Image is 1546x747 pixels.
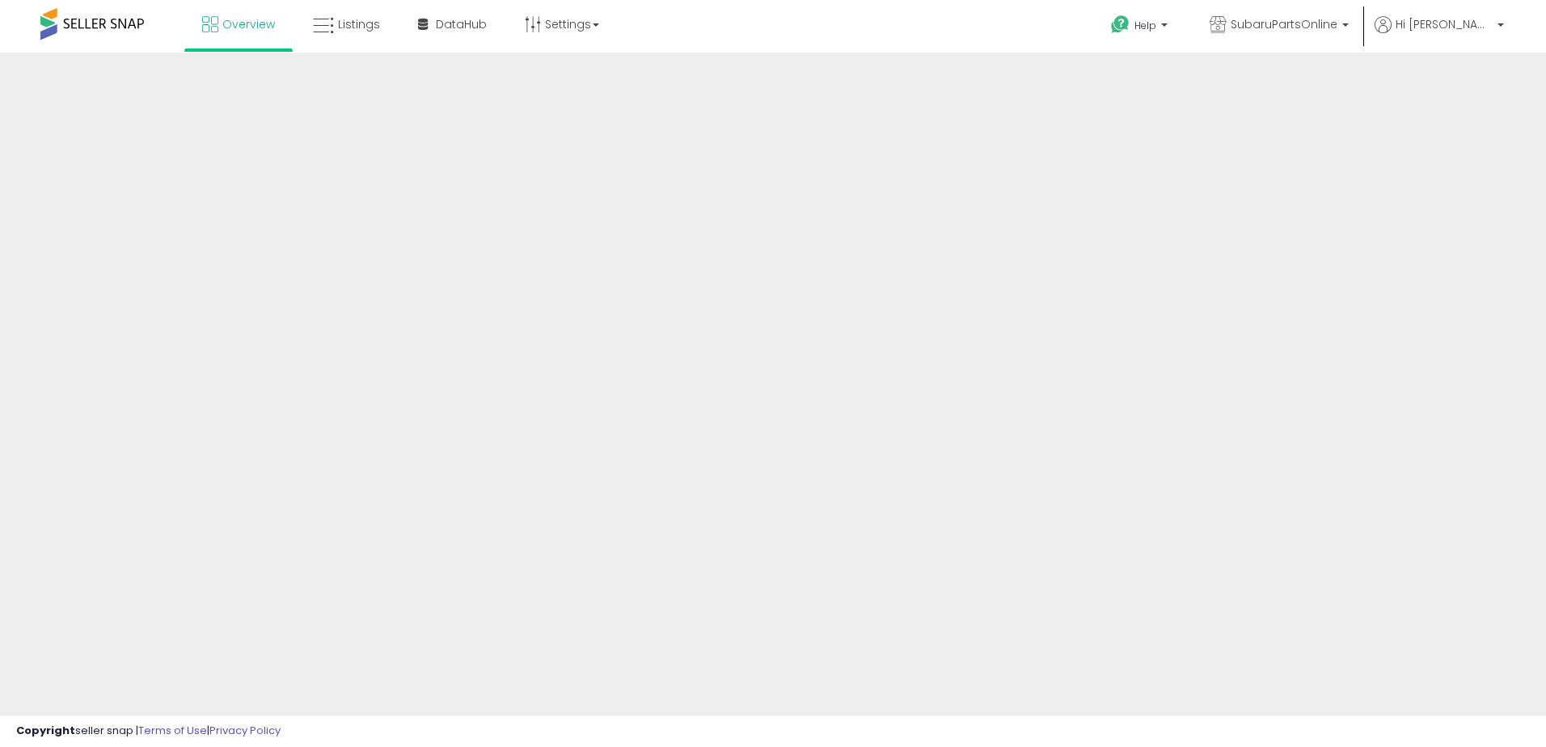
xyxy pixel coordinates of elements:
[138,723,207,738] a: Terms of Use
[1396,16,1493,32] span: Hi [PERSON_NAME]
[16,723,75,738] strong: Copyright
[222,16,275,32] span: Overview
[1134,19,1156,32] span: Help
[436,16,487,32] span: DataHub
[1375,16,1504,53] a: Hi [PERSON_NAME]
[338,16,380,32] span: Listings
[1110,15,1130,35] i: Get Help
[1098,2,1184,53] a: Help
[209,723,281,738] a: Privacy Policy
[1231,16,1337,32] span: SubaruPartsOnline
